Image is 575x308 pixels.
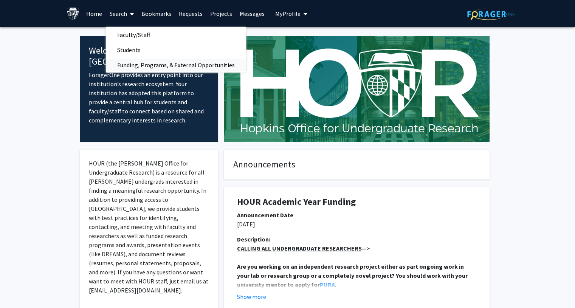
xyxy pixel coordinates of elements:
span: My Profile [275,10,301,17]
a: Requests [175,0,206,27]
h1: HOUR Academic Year Funding [237,197,476,207]
a: Faculty/Staff [106,29,246,40]
a: Home [82,0,106,27]
p: . [237,262,476,289]
span: Faculty/Staff [106,27,161,42]
a: Messages [236,0,268,27]
strong: --> [237,245,370,252]
a: Students [106,44,246,56]
div: Description: [237,235,476,244]
div: Announcement Date [237,210,476,220]
a: Search [106,0,138,27]
a: Bookmarks [138,0,175,27]
a: Funding, Programs, & External Opportunities [106,59,246,71]
strong: Are you working on an independent research project either as part ongoing work in your lab or res... [237,263,469,288]
button: Show more [237,292,266,301]
p: HOUR (the [PERSON_NAME] Office for Undergraduate Research) is a resource for all [PERSON_NAME] un... [89,159,209,295]
p: ForagerOne provides an entry point into our institution’s research ecosystem. Your institution ha... [89,70,209,125]
iframe: Chat [6,274,32,302]
img: Johns Hopkins University Logo [67,7,80,20]
img: Cover Image [224,36,490,142]
u: CALLING ALL UNDERGRADUATE RESEARCHERS [237,245,362,252]
a: Projects [206,0,236,27]
span: Funding, Programs, & External Opportunities [106,57,246,73]
h4: Announcements [233,159,480,170]
h4: Welcome to [GEOGRAPHIC_DATA] [89,45,209,67]
span: Students [106,42,152,57]
a: PURA [320,281,335,288]
img: ForagerOne Logo [467,8,515,20]
p: [DATE] [237,220,476,229]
